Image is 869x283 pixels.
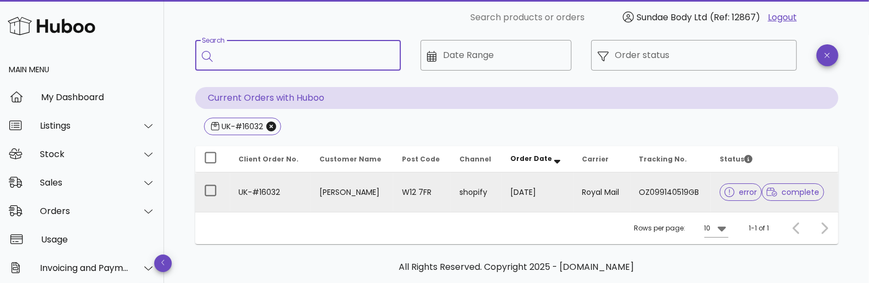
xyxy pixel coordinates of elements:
[393,172,451,212] td: W12 7FR
[41,234,155,245] div: Usage
[8,14,95,38] img: Huboo Logo
[311,172,393,212] td: [PERSON_NAME]
[574,172,631,212] td: Royal Mail
[402,154,440,164] span: Post Code
[710,11,760,24] span: (Ref: 12867)
[230,172,311,212] td: UK-#16032
[393,146,451,172] th: Post Code
[711,146,838,172] th: Status
[319,154,381,164] span: Customer Name
[40,263,129,273] div: Invoicing and Payments
[502,146,574,172] th: Order Date: Sorted descending. Activate to remove sorting.
[219,121,263,132] div: UK-#16032
[451,146,502,172] th: Channel
[767,188,820,196] span: complete
[204,261,830,274] p: All Rights Reserved. Copyright 2025 - [DOMAIN_NAME]
[502,172,574,212] td: [DATE]
[311,146,393,172] th: Customer Name
[40,177,129,188] div: Sales
[40,149,129,159] div: Stock
[239,154,299,164] span: Client Order No.
[451,172,502,212] td: shopify
[631,172,711,212] td: OZ099140519GB
[634,212,728,244] div: Rows per page:
[725,188,757,196] span: error
[582,154,609,164] span: Carrier
[637,11,707,24] span: Sundae Body Ltd
[511,154,552,163] span: Order Date
[704,223,711,233] div: 10
[631,146,711,172] th: Tracking No.
[749,223,769,233] div: 1-1 of 1
[704,220,728,237] div: 10Rows per page:
[720,154,753,164] span: Status
[574,146,631,172] th: Carrier
[40,206,129,216] div: Orders
[202,37,225,45] label: Search
[230,146,311,172] th: Client Order No.
[195,87,838,109] p: Current Orders with Huboo
[639,154,687,164] span: Tracking No.
[40,120,129,131] div: Listings
[768,11,797,24] a: Logout
[459,154,491,164] span: Channel
[41,92,155,102] div: My Dashboard
[266,122,276,131] button: Close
